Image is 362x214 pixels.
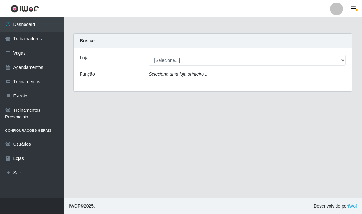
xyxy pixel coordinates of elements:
img: CoreUI Logo [11,5,39,13]
span: IWOF [69,204,81,209]
strong: Buscar [80,38,95,43]
i: Selecione uma loja primeiro... [149,71,207,77]
label: Função [80,71,95,77]
span: Desenvolvido por [314,203,357,210]
span: © 2025 . [69,203,95,210]
a: iWof [348,204,357,209]
label: Loja [80,55,88,61]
